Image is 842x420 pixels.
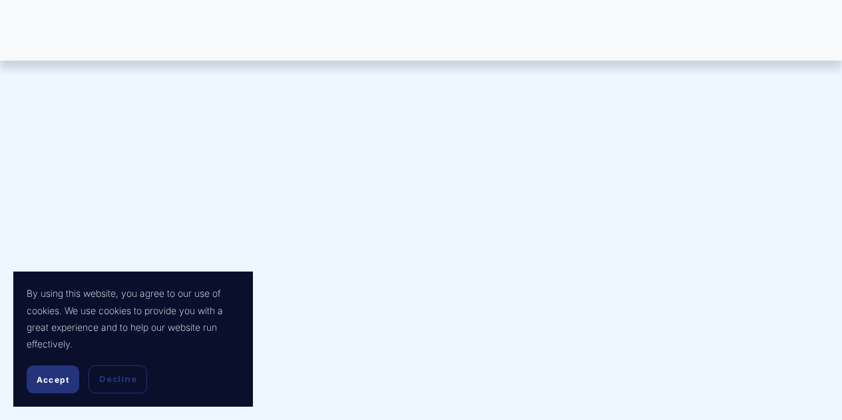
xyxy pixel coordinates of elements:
[13,272,253,407] section: Cookie banner
[99,373,136,385] span: Decline
[89,365,147,393] button: Decline
[27,365,79,393] button: Accept
[37,375,69,385] span: Accept
[27,285,240,352] p: By using this website, you agree to our use of cookies. We use cookies to provide you with a grea...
